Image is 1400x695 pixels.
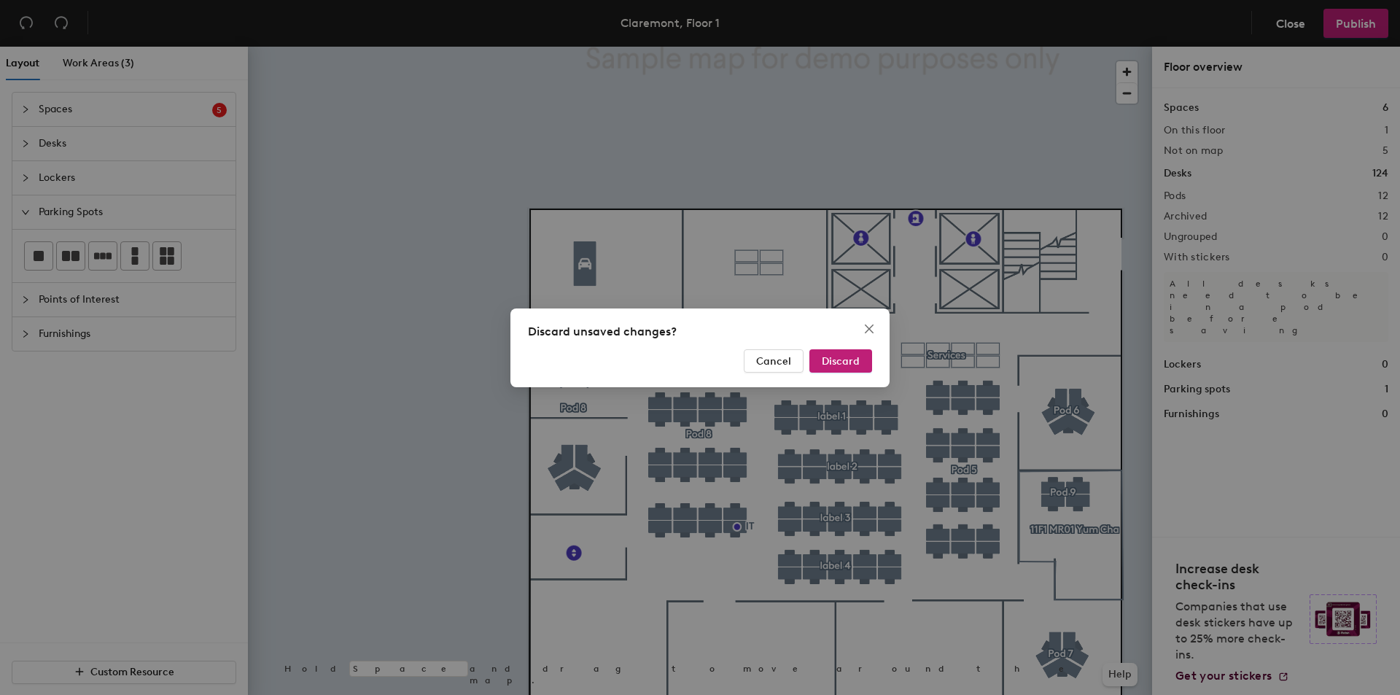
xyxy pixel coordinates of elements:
span: Close [857,323,881,335]
button: Discard [809,349,872,373]
span: close [863,323,875,335]
button: Close [857,317,881,341]
span: Cancel [756,354,791,367]
button: Cancel [744,349,804,373]
div: Discard unsaved changes? [528,323,872,341]
span: Discard [822,354,860,367]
